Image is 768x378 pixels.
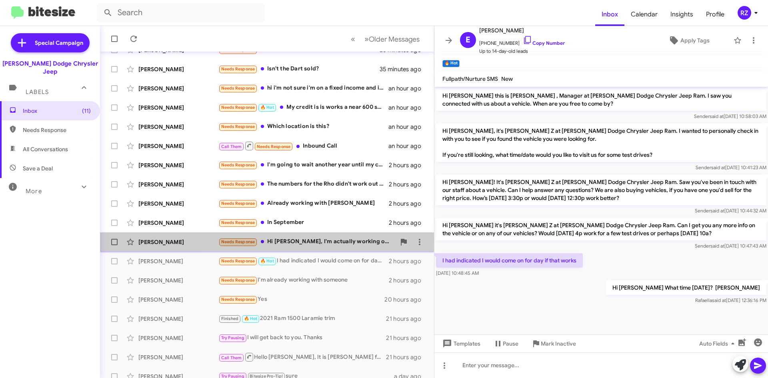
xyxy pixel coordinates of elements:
div: [PERSON_NAME] [138,238,218,246]
div: Yes [218,295,384,304]
div: [PERSON_NAME] [138,334,218,342]
span: Inbox [23,107,91,115]
div: I'm going to wait another year until my current lease is close to being done. [218,160,389,170]
div: Already working with [PERSON_NAME] [218,199,389,208]
div: [PERSON_NAME] [138,276,218,284]
div: 2 hours ago [389,161,428,169]
span: Fullpath/Nurture SMS [442,75,498,82]
span: Calendar [624,3,664,26]
span: said at [710,208,724,214]
span: Call Them [221,355,242,360]
button: Auto Fields [693,336,744,351]
div: an hour ago [388,123,428,131]
a: Profile [700,3,731,26]
span: 🔥 Hot [244,316,258,321]
div: 2 hours ago [389,180,428,188]
span: [PHONE_NUMBER] [479,35,565,47]
div: [PERSON_NAME] [138,200,218,208]
span: Sender [DATE] 10:58:03 AM [694,113,766,119]
p: Hi [PERSON_NAME]! It's [PERSON_NAME] Z at [PERSON_NAME] Dodge Chrysler Jeep Ram. Saw you've been ... [436,175,766,205]
button: Apply Tags [648,33,730,48]
button: Templates [434,336,487,351]
div: Which location is this? [218,122,388,131]
div: I will get back to you. Thanks [218,333,386,342]
div: 21 hours ago [386,334,428,342]
div: In September [218,218,389,227]
div: [PERSON_NAME] [138,65,218,73]
span: New [501,75,513,82]
span: Save a Deal [23,164,53,172]
span: Mark Inactive [541,336,576,351]
span: Needs Response [221,278,255,283]
div: [PERSON_NAME] [138,180,218,188]
button: Next [360,31,424,47]
span: said at [711,164,725,170]
div: 20 hours ago [384,296,428,304]
span: Needs Response [221,239,255,244]
span: Sender [DATE] 10:44:32 AM [695,208,766,214]
div: 21 hours ago [386,353,428,361]
span: « [351,34,355,44]
span: Needs Response [221,220,255,225]
span: Try Pausing [221,335,244,340]
a: Special Campaign [11,33,90,52]
div: [PERSON_NAME] [138,161,218,169]
button: RZ [731,6,759,20]
p: Hi [PERSON_NAME] it's [PERSON_NAME] Z at [PERSON_NAME] Dodge Chrysler Jeep Ram. Can I get you any... [436,218,766,240]
div: Hi [PERSON_NAME], I'm actually working on a deal with another dealership. [218,237,396,246]
div: Hello [PERSON_NAME], It is [PERSON_NAME] from [PERSON_NAME]. Your daughter came in and spoke with... [218,352,386,362]
span: [DATE] 10:48:45 AM [436,270,479,276]
span: More [26,188,42,195]
div: an hour ago [388,84,428,92]
span: Needs Response [221,297,255,302]
span: 🔥 Hot [260,105,274,110]
span: 🔥 Hot [260,258,274,264]
span: Call Them [221,144,242,149]
span: Needs Response [221,66,255,72]
span: Needs Response [221,162,255,168]
span: said at [712,297,726,303]
div: 35 minutes ago [380,65,428,73]
div: Isn't the Dart sold? [218,64,380,74]
p: I had indicated I would come on for day if that works [436,253,583,268]
span: Needs Response [257,144,291,149]
button: Pause [487,336,525,351]
span: Rafaella [DATE] 12:36:16 PM [695,297,766,303]
span: Inbox [595,3,624,26]
span: E [466,34,470,46]
div: [PERSON_NAME] [138,315,218,323]
div: an hour ago [388,104,428,112]
nav: Page navigation example [346,31,424,47]
span: (11) [82,107,91,115]
div: [PERSON_NAME] [138,219,218,227]
span: Sender [DATE] 10:41:23 AM [696,164,766,170]
div: 2021 Ram 1500 Laramie trim [218,314,386,323]
span: » [364,34,369,44]
span: said at [710,113,724,119]
span: All Conversations [23,145,68,153]
span: Apply Tags [680,33,710,48]
span: Sender [DATE] 10:47:43 AM [695,243,766,249]
span: Insights [664,3,700,26]
span: Auto Fields [699,336,738,351]
p: Hi [PERSON_NAME], it's [PERSON_NAME] Z at [PERSON_NAME] Dodge Chrysler Jeep Ram. I wanted to pers... [436,124,766,162]
span: Up to 14-day-old leads [479,47,565,55]
div: 21 hours ago [386,315,428,323]
a: Copy Number [523,40,565,46]
div: 2 hours ago [389,257,428,265]
span: Pause [503,336,518,351]
div: [PERSON_NAME] [138,257,218,265]
span: Needs Response [221,182,255,187]
span: Older Messages [369,35,420,44]
div: I had indicated I would come on for day if that works [218,256,389,266]
span: Needs Response [221,258,255,264]
div: The numbers for the Rho didn't work out so no need to come in [218,180,389,189]
div: [PERSON_NAME] [138,104,218,112]
div: [PERSON_NAME] [138,84,218,92]
span: Needs Response [221,105,255,110]
p: Hi [PERSON_NAME] What time [DATE]? [PERSON_NAME] [606,280,766,295]
div: hi i'm not sure i'm on a fixed income and i honestly don't know if i can afford it. my credit is ... [218,84,388,93]
div: My credit is is works a near 600 so be honest? [218,103,388,112]
span: Finished [221,316,239,321]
